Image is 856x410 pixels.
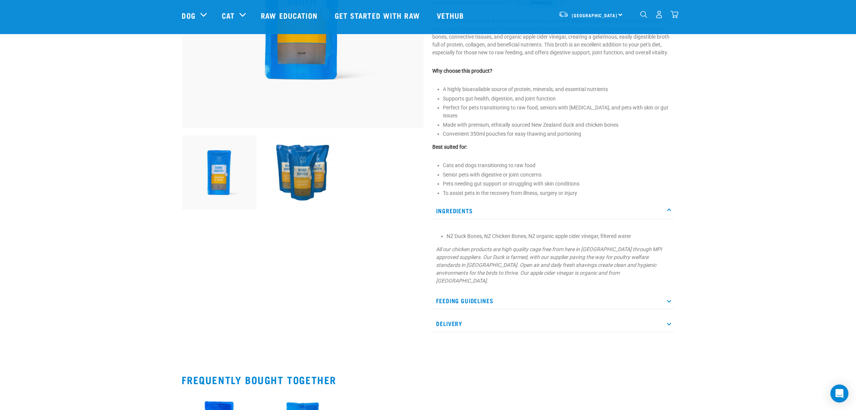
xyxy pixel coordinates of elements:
[265,135,340,210] img: CD Broth
[443,104,674,120] li: Perfect for pets transitioning to raw food, seniors with [MEDICAL_DATA], and pets with skin or gu...
[253,0,327,30] a: Raw Education
[443,121,674,129] li: Made with premium, ethically sourced New Zealand duck and chicken bones
[830,385,848,403] div: Open Intercom Messenger
[443,85,674,93] li: A highly bioavailable source of protein, minerals, and essential nutrients
[433,292,674,309] p: Feeding Guidelines
[182,135,257,210] img: RE Product Shoot 2023 Nov8793 1
[436,246,662,284] em: All our chicken products are high quality cage free from here in [GEOGRAPHIC_DATA] through MPI ap...
[327,0,429,30] a: Get started with Raw
[182,374,674,386] h2: Frequently bought together
[443,171,674,179] li: Senior pets with digestive or joint concerns
[433,68,493,74] strong: Why choose this product?
[640,11,647,18] img: home-icon-1@2x.png
[433,315,674,332] p: Delivery
[443,180,674,188] li: Pets needing gut support or struggling with skin conditions
[443,95,674,103] li: Supports gut health, digestion, and joint function
[222,10,235,21] a: Cat
[671,10,678,18] img: home-icon@2x.png
[433,144,468,150] strong: Best suited for:
[433,202,674,219] p: Ingredients
[572,14,618,16] span: [GEOGRAPHIC_DATA]
[182,10,196,21] a: Dog
[429,0,474,30] a: Vethub
[655,10,663,18] img: user.png
[443,189,674,197] li: To assist pets in the recovery from illness, surgery or injury
[433,17,674,57] p: Our Raw Essentials Duck & Chicken Bone Broth is a nutrient-packed superfood designed specifically...
[447,232,671,240] li: NZ Duck Bones, NZ Chicken Bones, NZ organic apple cider vinegar, filtered water
[443,162,674,169] li: Cats and dogs transitioning to raw food
[558,11,569,18] img: van-moving.png
[443,130,674,138] li: Convenient 350ml pouches for easy thawing and portioning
